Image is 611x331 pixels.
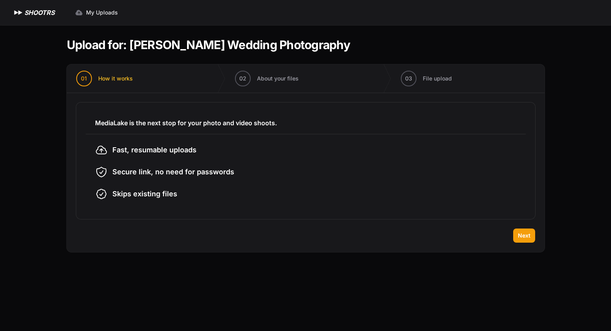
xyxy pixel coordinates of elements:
[112,188,177,199] span: Skips existing files
[513,229,535,243] button: Next
[226,64,308,93] button: 02 About your files
[95,118,516,128] h3: MediaLake is the next stop for your photo and video shoots.
[13,8,55,17] a: SHOOTRS SHOOTRS
[423,75,452,82] span: File upload
[24,8,55,17] h1: SHOOTRS
[67,64,142,93] button: 01 How it works
[98,75,133,82] span: How it works
[239,75,246,82] span: 02
[391,64,461,93] button: 03 File upload
[67,38,350,52] h1: Upload for: [PERSON_NAME] Wedding Photography
[112,166,234,177] span: Secure link, no need for passwords
[112,144,196,155] span: Fast, resumable uploads
[70,5,123,20] a: My Uploads
[405,75,412,82] span: 03
[13,8,24,17] img: SHOOTRS
[86,9,118,16] span: My Uploads
[81,75,87,82] span: 01
[257,75,299,82] span: About your files
[518,232,530,240] span: Next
